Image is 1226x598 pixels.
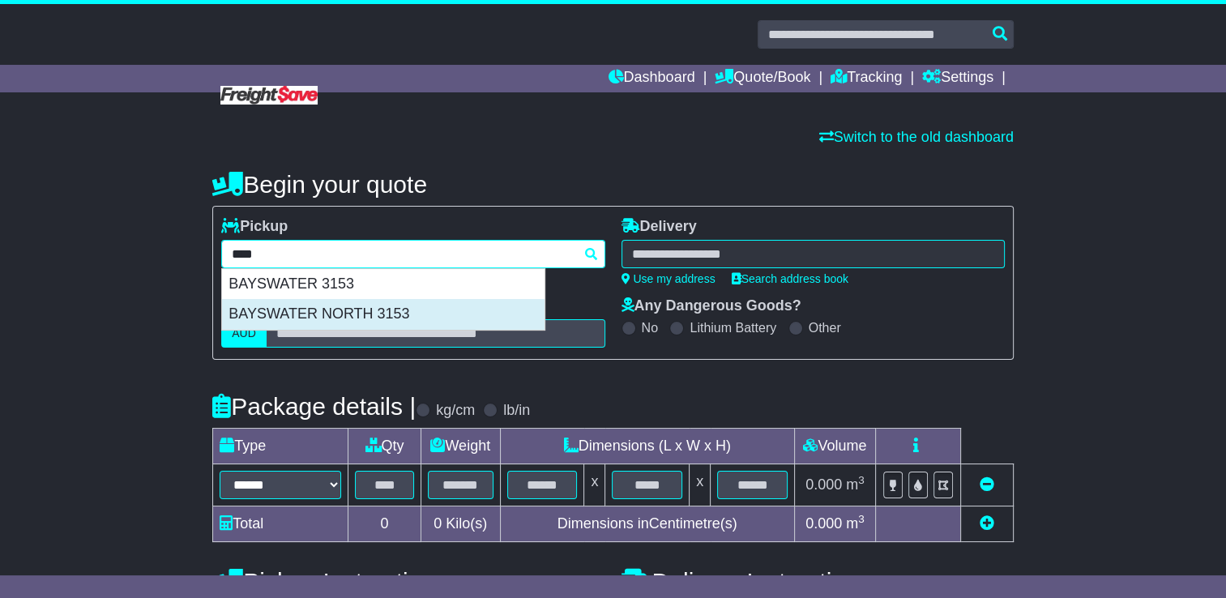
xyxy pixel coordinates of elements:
[622,568,1014,595] h4: Delivery Instructions
[980,515,994,532] a: Add new item
[212,393,416,420] h4: Package details |
[221,240,604,268] typeahead: Please provide city
[500,429,794,464] td: Dimensions (L x W x H)
[858,513,865,525] sup: 3
[922,65,993,92] a: Settings
[805,515,842,532] span: 0.000
[421,506,500,542] td: Kilo(s)
[794,429,875,464] td: Volume
[690,320,776,335] label: Lithium Battery
[622,272,716,285] a: Use my address
[584,464,605,506] td: x
[642,320,658,335] label: No
[436,402,475,420] label: kg/cm
[213,429,348,464] td: Type
[622,218,697,236] label: Delivery
[221,218,288,236] label: Pickup
[212,568,604,595] h4: Pickup Instructions
[831,65,902,92] a: Tracking
[846,515,865,532] span: m
[220,86,318,105] img: Freight Save
[809,320,841,335] label: Other
[434,515,442,532] span: 0
[732,272,848,285] a: Search address book
[348,506,421,542] td: 0
[846,476,865,493] span: m
[858,474,865,486] sup: 3
[500,506,794,542] td: Dimensions in Centimetre(s)
[690,464,711,506] td: x
[221,319,267,348] label: AUD
[421,429,500,464] td: Weight
[222,269,545,300] div: BAYSWATER 3153
[213,506,348,542] td: Total
[608,65,694,92] a: Dashboard
[348,429,421,464] td: Qty
[819,129,1014,145] a: Switch to the old dashboard
[503,402,530,420] label: lb/in
[622,297,801,315] label: Any Dangerous Goods?
[212,171,1014,198] h4: Begin your quote
[715,65,810,92] a: Quote/Book
[805,476,842,493] span: 0.000
[980,476,994,493] a: Remove this item
[222,299,545,330] div: BAYSWATER NORTH 3153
